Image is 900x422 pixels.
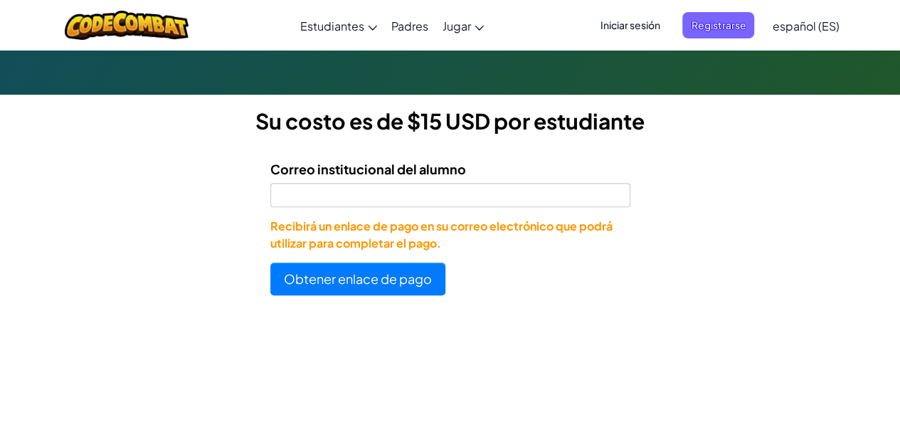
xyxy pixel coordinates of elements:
span: Estudiantes [300,19,364,33]
a: Estudiantes [293,6,384,45]
span: español (ES) [772,19,839,33]
a: Jugar [435,6,491,45]
a: español (ES) [765,6,846,45]
p: Recibirá un enlace de pago en su correo electrónico que podrá utilizar para completar el pago. [270,218,630,252]
button: Iniciar sesión [591,12,668,38]
img: CodeCombat logo [65,11,189,40]
span: Jugar [443,19,471,33]
a: Padres [384,6,435,45]
button: Obtener enlace de pago [270,263,445,295]
button: Registrarse [682,12,754,38]
label: Correo institucional del alumno [270,159,466,179]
